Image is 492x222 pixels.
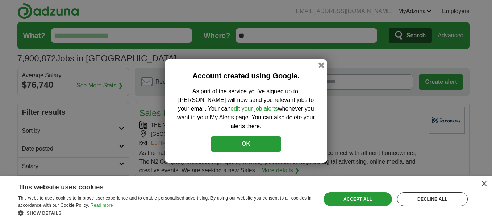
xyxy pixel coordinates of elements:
a: Read more, opens a new window [91,203,113,208]
a: edit your job alerts [230,106,278,112]
div: This website uses cookies [18,181,294,192]
div: Show details [18,209,312,217]
div: Close [481,181,487,187]
p: As part of the service you've signed up to, [PERSON_NAME] will now send you relevant jobs to your... [176,87,316,131]
h2: Account created using Google. [176,70,316,81]
div: Accept all [324,192,392,206]
span: This website uses cookies to improve user experience and to enable personalised advertising. By u... [18,196,312,208]
span: Show details [27,211,62,216]
button: OK [211,136,281,152]
div: Decline all [397,192,468,206]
